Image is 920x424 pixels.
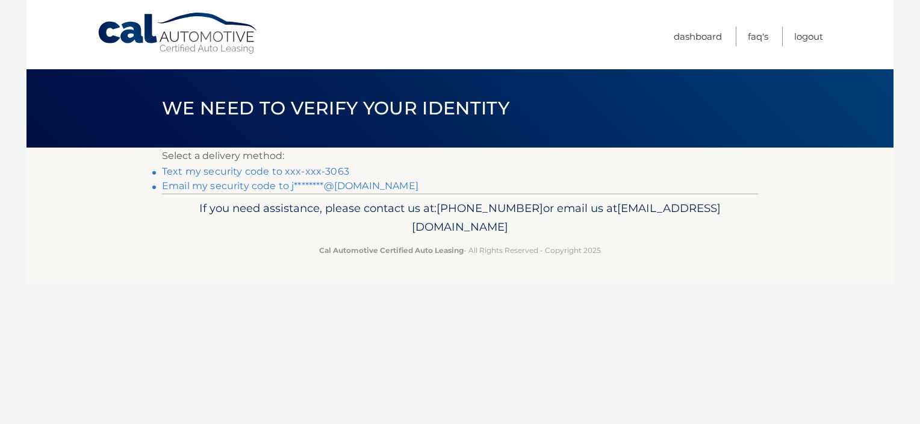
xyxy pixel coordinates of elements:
p: If you need assistance, please contact us at: or email us at [170,199,750,237]
a: Logout [794,26,823,46]
a: FAQ's [748,26,768,46]
a: Cal Automotive [97,12,260,55]
a: Text my security code to xxx-xxx-3063 [162,166,349,177]
span: We need to verify your identity [162,97,509,119]
p: - All Rights Reserved - Copyright 2025 [170,244,750,257]
p: Select a delivery method: [162,148,758,164]
a: Email my security code to j********@[DOMAIN_NAME] [162,180,418,192]
a: Dashboard [674,26,722,46]
strong: Cal Automotive Certified Auto Leasing [319,246,464,255]
span: [PHONE_NUMBER] [437,201,543,215]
